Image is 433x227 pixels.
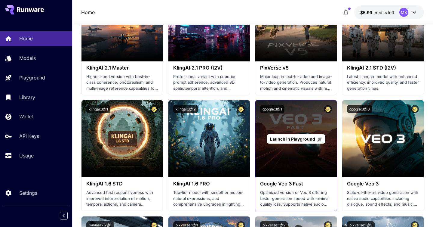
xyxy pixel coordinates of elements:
[173,74,245,92] p: Professional variant with superior prompt adherence, advanced 3D spatiotemporal attention, and ci...
[173,190,245,207] p: Top-tier model with smoother motion, natural expressions, and comprehensive upgrades in lighting ...
[354,5,424,19] button: $5.992MK
[347,181,419,187] h3: Google Veo 3
[260,65,332,71] h3: PixVerse v5
[324,105,332,113] button: Certified Model – Vetted for best performance and includes a commercial license.
[173,181,245,187] h3: KlingAI 1.6 PRO
[267,134,325,144] a: Launch in Playground
[173,65,245,71] h3: KlingAI 2.1 PRO (I2V)
[86,65,158,71] h3: KlingAI 2.1 Master
[19,189,37,197] p: Settings
[64,210,72,221] div: Collapse sidebar
[81,9,95,16] nav: breadcrumb
[150,105,158,113] button: Certified Model – Vetted for best performance and includes a commercial license.
[86,190,158,207] p: Advanced text responsiveness with improved interpretation of motion, temporal actions, and camera...
[260,74,332,92] p: Major leap in text-to-video and image-to-video generation. Produces natural motion and cinematic ...
[81,100,163,177] img: alt
[373,10,395,15] span: credits left
[260,105,284,113] button: google:3@1
[19,152,34,159] p: Usage
[237,105,245,113] button: Certified Model – Vetted for best performance and includes a commercial license.
[81,9,95,16] a: Home
[86,105,110,113] button: klingai:3@1
[60,212,68,219] button: Collapse sidebar
[19,54,36,62] p: Models
[399,8,408,17] div: MK
[360,9,395,16] div: $5.992
[19,74,45,81] p: Playground
[260,190,332,207] p: Optimized version of Veo 3 offering faster generation speed with minimal quality loss. Supports n...
[260,181,332,187] h3: Google Veo 3 Fast
[347,190,419,207] p: State-of-the-art video generation with native audio capabilities including dialogue, sound effect...
[19,94,35,101] p: Library
[342,100,424,177] img: alt
[347,74,419,92] p: Latest standard model with enhanced efficiency, improved quality, and faster generation times.
[347,105,372,113] button: google:3@0
[360,10,373,15] span: $5.99
[347,65,419,71] h3: KlingAI 2.1 STD (I2V)
[173,105,198,113] button: klingai:3@2
[19,35,33,42] p: Home
[86,74,158,92] p: Highest-end version with best-in-class coherence, photorealism, and multi-image reference capabil...
[86,181,158,187] h3: KlingAI 1.6 STD
[168,100,250,177] img: alt
[19,113,33,120] p: Wallet
[411,105,419,113] button: Certified Model – Vetted for best performance and includes a commercial license.
[19,132,39,140] p: API Keys
[270,136,315,141] span: Launch in Playground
